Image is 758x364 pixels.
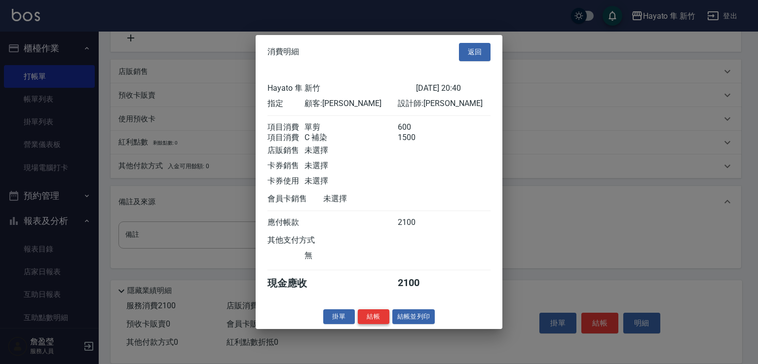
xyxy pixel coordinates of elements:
div: 單剪 [304,122,397,132]
div: 未選擇 [304,160,397,171]
div: 店販銷售 [267,145,304,155]
div: 600 [398,122,435,132]
div: C 補染 [304,132,397,143]
div: 現金應收 [267,276,323,290]
div: 無 [304,250,397,260]
button: 結帳並列印 [392,309,435,324]
button: 掛單 [323,309,355,324]
div: 未選擇 [304,176,397,186]
div: 2100 [398,217,435,227]
div: 卡券銷售 [267,160,304,171]
div: 應付帳款 [267,217,304,227]
button: 返回 [459,43,491,61]
div: 1500 [398,132,435,143]
div: 未選擇 [304,145,397,155]
div: 指定 [267,98,304,109]
div: 會員卡銷售 [267,193,323,204]
div: [DATE] 20:40 [416,83,491,93]
div: 項目消費 [267,122,304,132]
div: 未選擇 [323,193,416,204]
div: 項目消費 [267,132,304,143]
div: Hayato 隼 新竹 [267,83,416,93]
div: 2100 [398,276,435,290]
div: 設計師: [PERSON_NAME] [398,98,491,109]
span: 消費明細 [267,47,299,57]
div: 卡券使用 [267,176,304,186]
button: 結帳 [358,309,389,324]
div: 其他支付方式 [267,235,342,245]
div: 顧客: [PERSON_NAME] [304,98,397,109]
